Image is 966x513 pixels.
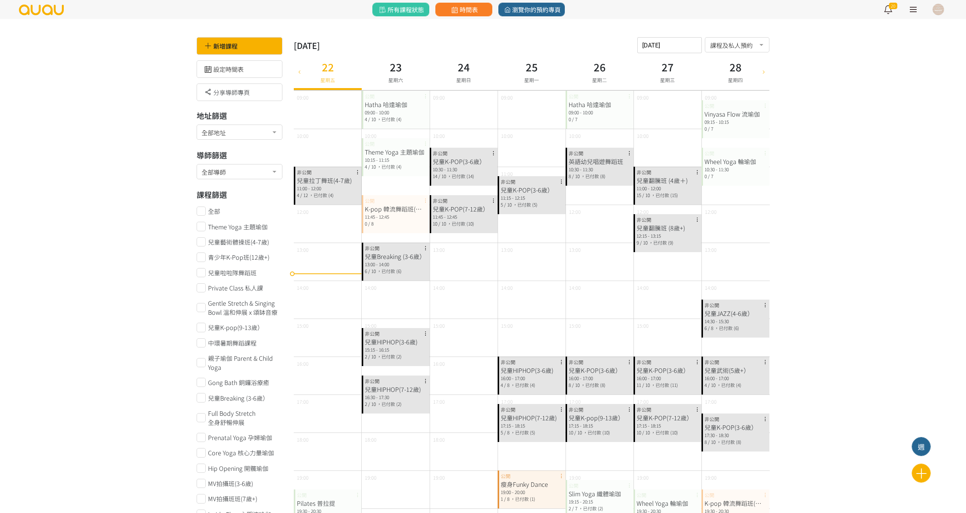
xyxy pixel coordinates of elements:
[365,100,427,109] div: Hatha 哈達瑜伽
[504,382,509,388] span: / 8
[705,246,717,253] span: 13:00
[320,59,335,75] h3: 22
[704,375,766,382] div: 16:00 - 17:00
[637,413,698,422] div: 兒童K-POP(7-12歲）
[708,173,713,179] span: / 7
[704,166,766,173] div: 10:30 - 11:30
[197,37,283,55] div: 新增課程
[569,166,630,173] div: 10:30 - 11:30
[569,173,571,179] span: 8
[572,382,580,388] span: / 10
[433,284,445,291] span: 14:00
[208,283,263,292] span: Private Class 私人課
[208,409,282,427] span: Full Body Stretch 全身舒暢伸展
[208,268,257,277] span: 兒童啦啦隊舞蹈班
[309,192,334,198] span: ，已付款 (4)
[365,284,377,291] span: 14:00
[501,284,513,291] span: 14:00
[368,116,376,122] span: / 10
[365,268,367,274] span: 6
[572,505,577,511] span: / 7
[572,116,577,122] span: / 7
[704,157,766,166] div: Wheel Yoga 輪瑜伽
[569,132,581,139] span: 10:00
[642,429,650,436] span: / 10
[368,353,376,360] span: / 10
[637,132,649,139] span: 10:00
[297,192,299,198] span: 4
[501,496,503,502] span: 1
[569,375,630,382] div: 16:00 - 17:00
[524,76,539,84] span: 星期一
[708,382,715,388] span: / 10
[202,166,277,176] span: 全部導師
[208,448,274,457] span: Core Yoga 核心力量瑜伽
[569,109,630,116] div: 09:00 - 10:00
[297,176,359,185] div: 兒童拉丁舞班(4-7歲)
[208,393,269,403] span: 兒童Breaking (3-6歲）
[377,401,402,407] span: ，已付款 (2)
[592,76,607,84] span: 星期二
[208,237,269,246] span: 兒童藝術體操班(4-7歲)
[503,5,561,14] span: 瀏覽你的預約專頁
[501,322,513,329] span: 15:00
[297,246,309,253] span: 13:00
[581,382,605,388] span: ，已付款 (8)
[208,298,282,317] span: Gentle Stretch & Singing Bowl 溫和伸展 x 頌缽音療
[637,37,702,53] input: 請選擇時間表日期
[511,382,535,388] span: ，已付款 (4)
[377,353,402,360] span: ，已付款 (2)
[297,499,359,508] div: Pilates 普拉提
[637,239,639,246] span: 9
[365,132,377,139] span: 10:00
[297,474,309,481] span: 19:00
[569,413,630,422] div: 兒童K-pop(9-13歲）
[569,208,581,215] span: 12:00
[637,375,698,382] div: 16:00 - 17:00
[368,401,376,407] span: / 10
[705,284,717,291] span: 14:00
[637,176,698,185] div: 兒童翻騰班 (4歲＋)
[365,220,367,227] span: 0
[728,59,743,75] h3: 28
[368,220,373,227] span: / 8
[501,489,563,496] div: 19:00 - 20:00
[637,223,698,232] div: 兒童翻騰班 (8歲+)
[511,496,535,502] span: ，已付款 (1)
[501,185,563,194] div: 兒童K-POP(3-6歲）
[637,322,649,329] span: 15:00
[704,118,766,125] div: 09:15 - 10:15
[569,398,581,405] span: 17:00
[504,429,509,436] span: / 8
[637,192,641,198] span: 15
[365,147,427,156] div: Theme Yoga 主題瑜伽
[433,173,437,179] span: 14
[704,109,766,118] div: Vinyasa Flow 流瑜伽
[438,173,446,179] span: / 10
[569,422,630,429] div: 17:15 - 18:15
[569,505,571,511] span: 2
[912,442,930,452] div: 週
[704,318,766,325] div: 14:30 - 15:30
[637,422,698,429] div: 17:15 - 18:15
[297,436,309,443] span: 18:00
[378,5,424,14] span: 所有課程狀態
[203,65,244,74] a: 設定時間表
[569,489,630,498] div: Slim Yoga 纖體瑜珈
[433,398,445,405] span: 17:00
[704,125,707,132] span: 0
[377,163,402,170] span: ，已付款 (4)
[705,94,717,101] span: 09:00
[569,498,630,505] div: 19:15 - 20:15
[297,322,309,329] span: 15:00
[704,366,766,375] div: 兒童武術(5歲+）
[297,284,309,291] span: 14:00
[433,132,445,139] span: 10:00
[637,474,649,481] span: 19:00
[433,94,445,101] span: 09:00
[501,382,503,388] span: 4
[651,429,678,436] span: ，已付款 (10)
[501,194,563,201] div: 11:15 - 12:15
[513,201,537,208] span: ，已付款 (5)
[433,220,437,227] span: 10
